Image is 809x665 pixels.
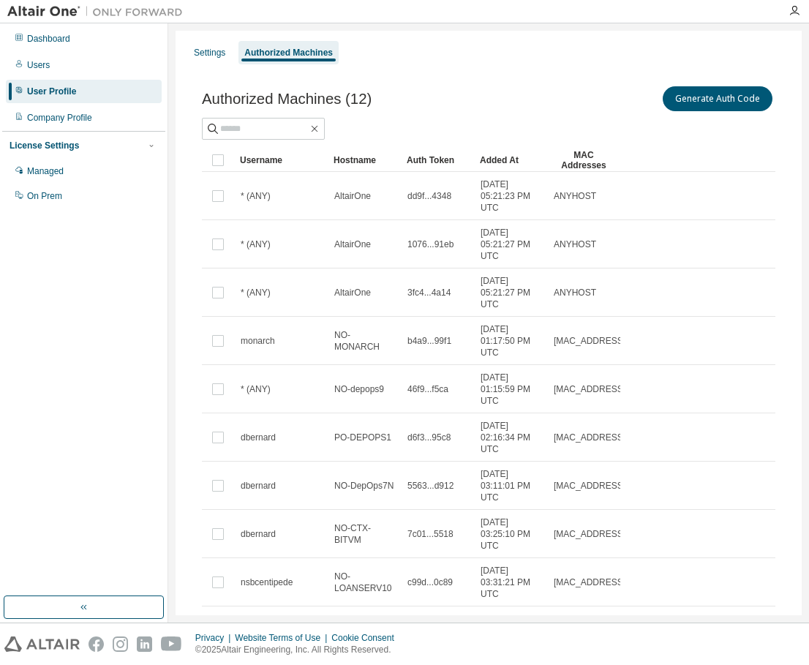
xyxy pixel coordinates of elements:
[481,372,541,407] span: [DATE] 01:15:59 PM UTC
[407,383,448,395] span: 46f9...f5ca
[334,432,391,443] span: PO-DEPOPS1
[241,335,275,347] span: monarch
[480,149,541,172] div: Added At
[195,644,403,656] p: © 2025 Altair Engineering, Inc. All Rights Reserved.
[89,636,104,652] img: facebook.svg
[202,91,372,108] span: Authorized Machines (12)
[334,238,371,250] span: AltairOne
[554,238,596,250] span: ANYHOST
[194,47,225,59] div: Settings
[334,480,394,492] span: NO-DepOps7N
[241,528,276,540] span: dbernard
[241,480,276,492] span: dbernard
[334,329,394,353] span: NO-MONARCH
[241,287,271,298] span: * (ANY)
[241,190,271,202] span: * (ANY)
[481,275,541,310] span: [DATE] 05:21:27 PM UTC
[407,287,451,298] span: 3fc4...4a14
[334,190,371,202] span: AltairOne
[554,335,625,347] span: [MAC_ADDRESS]
[195,632,235,644] div: Privacy
[663,86,772,111] button: Generate Auth Code
[334,571,394,594] span: NO-LOANSERV10
[481,613,541,648] span: [DATE] 07:36:21 PM UTC
[554,432,625,443] span: [MAC_ADDRESS]
[554,480,625,492] span: [MAC_ADDRESS]
[407,576,453,588] span: c99d...0c89
[161,636,182,652] img: youtube.svg
[10,140,79,151] div: License Settings
[27,33,70,45] div: Dashboard
[241,432,276,443] span: dbernard
[554,190,596,202] span: ANYHOST
[27,86,76,97] div: User Profile
[554,383,625,395] span: [MAC_ADDRESS]
[334,383,384,395] span: NO-depops9
[235,632,331,644] div: Website Terms of Use
[331,632,402,644] div: Cookie Consent
[407,190,451,202] span: dd9f...4348
[407,149,468,172] div: Auth Token
[27,190,62,202] div: On Prem
[137,636,152,652] img: linkedin.svg
[407,528,454,540] span: 7c01...5518
[554,576,625,588] span: [MAC_ADDRESS]
[241,238,271,250] span: * (ANY)
[334,522,394,546] span: NO-CTX-BITVM
[240,149,322,172] div: Username
[241,383,271,395] span: * (ANY)
[554,528,625,540] span: [MAC_ADDRESS]
[481,516,541,552] span: [DATE] 03:25:10 PM UTC
[244,47,333,59] div: Authorized Machines
[407,335,451,347] span: b4a9...99f1
[113,636,128,652] img: instagram.svg
[334,149,395,172] div: Hostname
[481,227,541,262] span: [DATE] 05:21:27 PM UTC
[334,287,371,298] span: AltairOne
[481,323,541,358] span: [DATE] 01:17:50 PM UTC
[481,565,541,600] span: [DATE] 03:31:21 PM UTC
[27,165,64,177] div: Managed
[241,576,293,588] span: nsbcentipede
[7,4,190,19] img: Altair One
[407,432,451,443] span: d6f3...95c8
[27,59,50,71] div: Users
[554,287,596,298] span: ANYHOST
[481,468,541,503] span: [DATE] 03:11:01 PM UTC
[27,112,92,124] div: Company Profile
[553,149,614,172] div: MAC Addresses
[407,480,454,492] span: 5563...d912
[4,636,80,652] img: altair_logo.svg
[407,238,454,250] span: 1076...91eb
[481,420,541,455] span: [DATE] 02:16:34 PM UTC
[481,179,541,214] span: [DATE] 05:21:23 PM UTC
